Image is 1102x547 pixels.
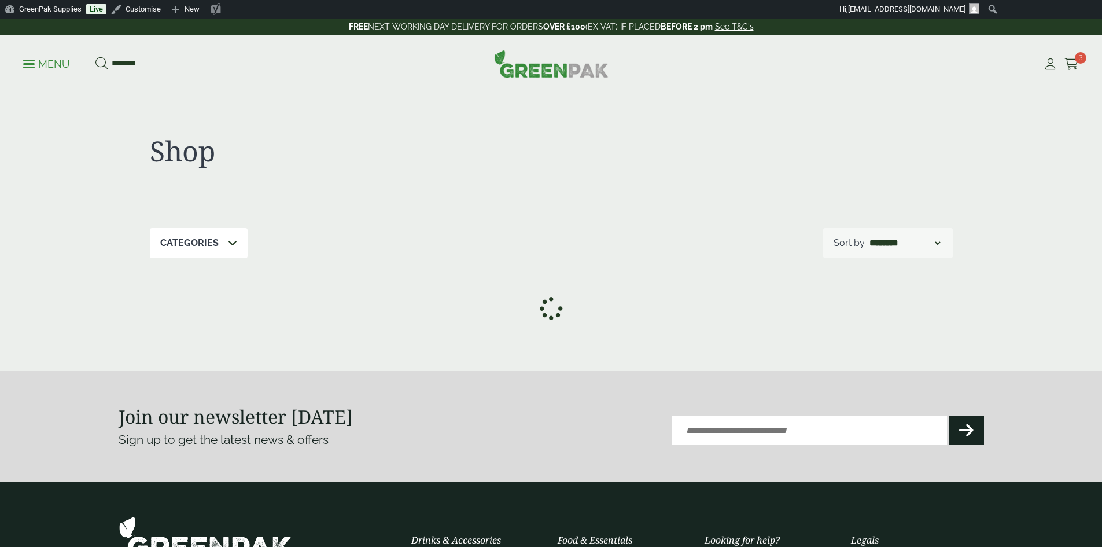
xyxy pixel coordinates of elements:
[848,5,965,13] span: [EMAIL_ADDRESS][DOMAIN_NAME]
[160,236,219,250] p: Categories
[867,236,942,250] select: Shop order
[23,57,70,71] p: Menu
[1075,52,1086,64] span: 3
[1064,56,1079,73] a: 3
[86,4,106,14] a: Live
[1064,58,1079,70] i: Cart
[119,431,508,449] p: Sign up to get the latest news & offers
[494,50,609,78] img: GreenPak Supplies
[150,134,551,168] h1: Shop
[1043,58,1057,70] i: My Account
[661,22,713,31] strong: BEFORE 2 pm
[119,404,353,429] strong: Join our newsletter [DATE]
[834,236,865,250] p: Sort by
[23,57,70,69] a: Menu
[543,22,585,31] strong: OVER £100
[715,22,754,31] a: See T&C's
[349,22,368,31] strong: FREE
